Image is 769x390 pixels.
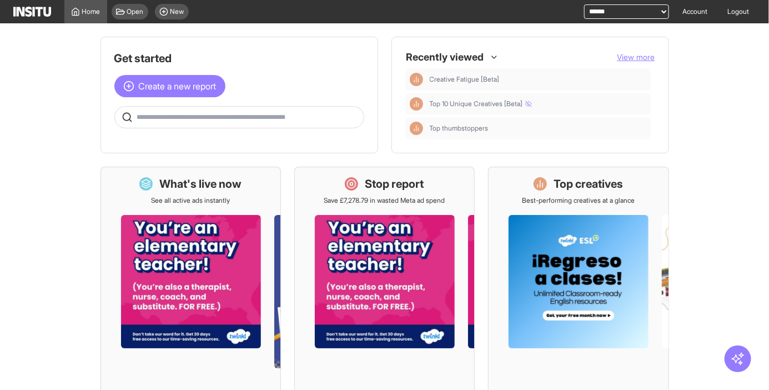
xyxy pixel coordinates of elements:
[410,97,423,111] div: Insights
[410,122,423,135] div: Insights
[410,73,423,86] div: Insights
[430,99,646,108] span: Top 10 Unique Creatives [Beta]
[127,7,144,16] span: Open
[522,196,635,205] p: Best-performing creatives at a glance
[430,75,500,84] span: Creative Fatigue [Beta]
[13,7,51,17] img: Logo
[617,52,655,63] button: View more
[151,196,230,205] p: See all active ads instantly
[82,7,100,16] span: Home
[430,99,532,108] span: Top 10 Unique Creatives [Beta]
[324,196,445,205] p: Save £7,278.79 in wasted Meta ad spend
[114,51,364,66] h1: Get started
[365,176,424,192] h1: Stop report
[430,124,489,133] span: Top thumbstoppers
[114,75,225,97] button: Create a new report
[139,79,217,93] span: Create a new report
[170,7,184,16] span: New
[617,52,655,62] span: View more
[554,176,623,192] h1: Top creatives
[159,176,242,192] h1: What's live now
[430,124,646,133] span: Top thumbstoppers
[430,75,646,84] span: Creative Fatigue [Beta]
